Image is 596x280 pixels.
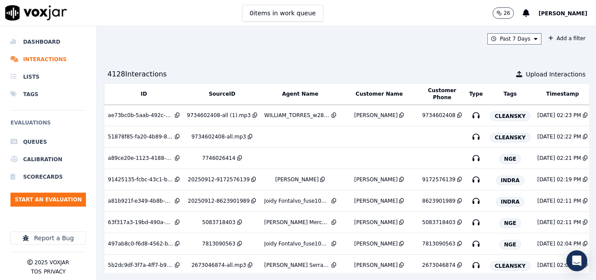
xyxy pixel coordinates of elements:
[566,250,587,271] div: Open Intercom Messenger
[188,176,250,183] div: 20250912-9172576139
[538,262,581,269] div: [DATE] 02:00 PM
[108,219,173,226] div: 63f317a3-19bd-490a-9a27-acd00743ad4c
[538,219,581,226] div: [DATE] 02:11 PM
[108,112,173,119] div: ae73bc0b-5aab-492c-bfd5-b6e7e9e707cb
[422,176,456,183] div: 9172576139
[192,262,246,269] div: 2673046874-all.mp3
[504,90,517,97] button: Tags
[108,155,173,162] div: a89ce20e-1123-4188-b54c-436669a417e7
[108,176,173,183] div: 91425135-fcbc-43c1-b2ba-ab014d83b46e
[496,197,524,207] span: INDRA
[5,5,67,21] img: voxjar logo
[354,262,398,269] div: [PERSON_NAME]
[422,87,462,101] button: Customer Phone
[108,262,173,269] div: 5b2dc9df-3f7a-4ff7-b98a-911982c710d5
[490,133,531,142] span: CLEANSKY
[490,111,531,121] span: CLEANSKY
[538,133,581,140] div: [DATE] 02:22 PM
[108,133,173,140] div: 51878f85-fa20-4b89-8a90-77961e7e4f07
[487,33,541,45] button: Past 7 Days
[10,151,86,168] a: Calibration
[10,133,86,151] a: Queues
[202,155,235,162] div: 7746026414
[10,168,86,186] a: Scorecards
[538,176,581,183] div: [DATE] 02:19 PM
[10,193,86,207] button: Start an Evaluation
[108,197,173,204] div: a81b921f-e349-4b8b-9be7-4ef8cf0e69b2
[493,7,523,19] button: 26
[354,176,398,183] div: [PERSON_NAME]
[187,112,250,119] div: 9734602408-all (1).mp3
[209,90,235,97] button: SourceID
[493,7,514,19] button: 26
[422,240,456,247] div: 7813090563
[356,90,403,97] button: Customer Name
[538,240,581,247] div: [DATE] 02:04 PM
[202,219,235,226] div: 5083718403
[141,90,147,97] button: ID
[538,112,581,119] div: [DATE] 02:23 PM
[264,219,330,226] div: [PERSON_NAME] Mercado_Fuse3170_NGE
[44,268,65,275] button: Privacy
[422,112,456,119] div: 9734602408
[538,197,581,204] div: [DATE] 02:11 PM
[10,68,86,86] a: Lists
[504,10,510,17] p: 26
[490,261,531,271] span: CLEANSKY
[546,90,579,97] button: Timestamp
[499,218,521,228] span: NGE
[469,90,483,97] button: Type
[526,70,586,79] span: Upload Interactions
[10,51,86,68] a: Interactions
[354,240,398,247] div: [PERSON_NAME]
[422,197,456,204] div: 8623901989
[538,8,596,18] button: [PERSON_NAME]
[10,86,86,103] a: Tags
[422,262,456,269] div: 2673046874
[499,154,521,164] span: NGE
[282,90,318,97] button: Agent Name
[354,112,398,119] div: [PERSON_NAME]
[264,262,330,269] div: [PERSON_NAME] Serrano_j29375_CLEANSKY
[516,70,586,79] button: Upload Interactions
[108,240,173,247] div: 497ab8c0-f6d8-4562-b21d-6e98475cdbbe
[545,33,589,44] button: Add a filter
[264,112,330,119] div: WILLIAM_TORRES_w28518_CLEANSKY
[354,219,398,226] div: [PERSON_NAME]
[242,5,323,21] button: 0items in work queue
[31,268,41,275] button: TOS
[538,10,587,17] span: [PERSON_NAME]
[354,197,398,204] div: [PERSON_NAME]
[275,176,319,183] div: [PERSON_NAME]
[499,240,521,249] span: NGE
[496,176,524,185] span: INDRA
[10,118,86,133] h6: Evaluations
[264,240,330,247] div: Joidy Fontalvo_fuse1001_NGE
[10,33,86,51] a: Dashboard
[188,197,250,204] div: 20250912-8623901989
[202,240,235,247] div: 7813090563
[107,69,167,80] div: 4128 Interaction s
[192,133,246,140] div: 9734602408-all.mp3
[264,197,330,204] div: Joidy Fontalvo_fuse1001_NGE
[10,232,86,245] button: Report a Bug
[34,259,69,266] p: 2025 Voxjar
[422,219,456,226] div: 5083718403
[538,155,581,162] div: [DATE] 02:21 PM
